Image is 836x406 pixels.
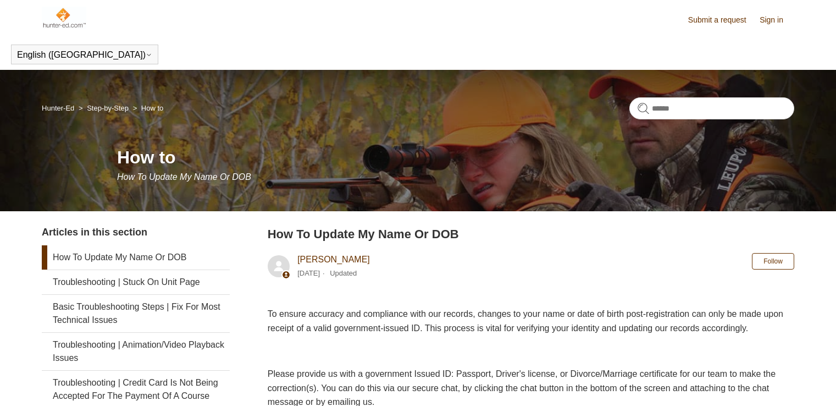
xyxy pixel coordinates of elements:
[17,50,152,60] button: English ([GEOGRAPHIC_DATA])
[268,225,794,243] h2: How To Update My Name Or DOB
[760,14,794,26] a: Sign in
[42,7,86,29] img: Hunter-Ed Help Center home page
[629,97,794,119] input: Search
[688,14,757,26] a: Submit a request
[42,333,230,370] a: Troubleshooting | Animation/Video Playback Issues
[330,269,357,277] li: Updated
[131,104,164,112] li: How to
[42,295,230,332] a: Basic Troubleshooting Steps | Fix For Most Technical Issues
[117,172,251,182] span: How To Update My Name Or DOB
[141,104,163,112] a: How to
[42,227,147,238] span: Articles in this section
[297,269,320,277] time: 04/08/2025, 12:08
[42,270,230,294] a: Troubleshooting | Stuck On Unit Page
[752,253,794,270] button: Follow Article
[42,104,74,112] a: Hunter-Ed
[76,104,131,112] li: Step-by-Step
[268,307,794,335] p: To ensure accuracy and compliance with our records, changes to your name or date of birth post-re...
[42,245,230,270] a: How To Update My Name Or DOB
[117,144,794,171] h1: How to
[297,255,370,264] a: [PERSON_NAME]
[87,104,129,112] a: Step-by-Step
[42,104,76,112] li: Hunter-Ed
